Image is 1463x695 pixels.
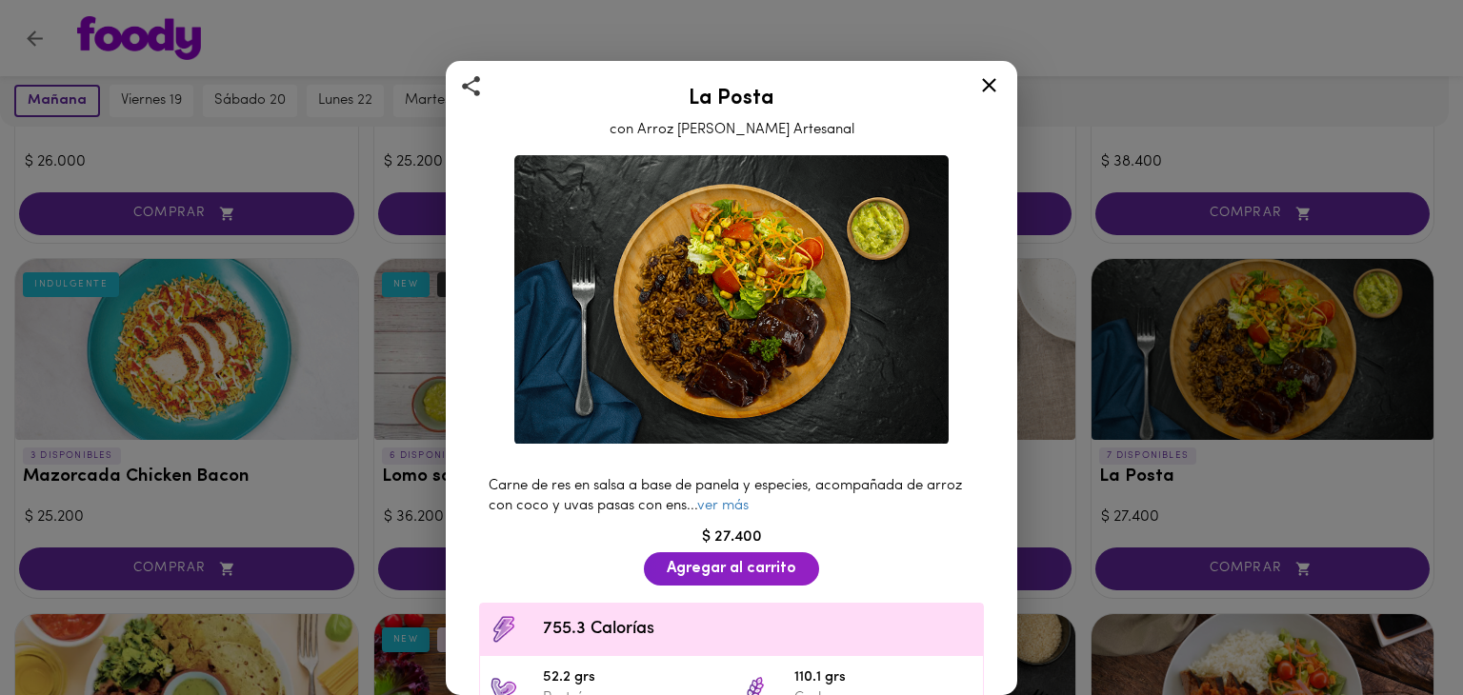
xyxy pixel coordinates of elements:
[543,617,973,643] span: 755.3 Calorías
[514,155,949,445] img: La Posta
[644,552,819,586] button: Agregar al carrito
[489,479,962,513] span: Carne de res en salsa a base de panela y especies, acompañada de arroz con coco y uvas pasas con ...
[697,499,749,513] a: ver más
[1353,585,1444,676] iframe: Messagebird Livechat Widget
[543,667,722,689] span: 52.2 grs
[610,123,854,137] span: con Arroz [PERSON_NAME] Artesanal
[490,615,518,644] img: Contenido calórico
[470,526,993,548] div: $ 27.400
[667,560,796,578] span: Agregar al carrito
[794,667,973,689] span: 110.1 grs
[470,88,993,110] h2: La Posta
